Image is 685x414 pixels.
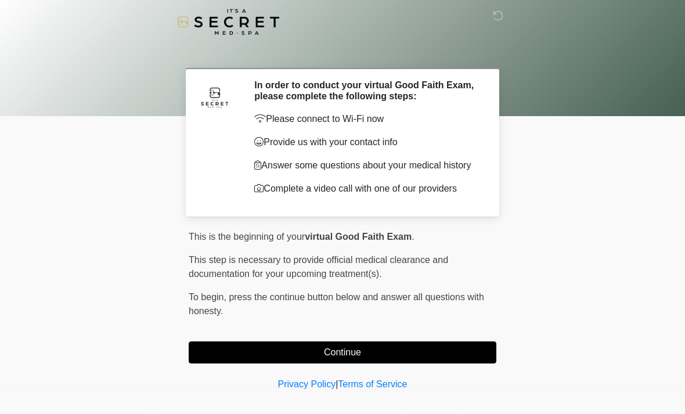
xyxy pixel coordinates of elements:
strong: virtual Good Faith Exam [305,232,412,242]
span: press the continue button below and answer all questions with honesty. [189,292,484,316]
span: This step is necessary to provide official medical clearance and documentation for your upcoming ... [189,255,448,279]
a: Privacy Policy [278,379,336,389]
p: Please connect to Wi-Fi now [254,112,479,126]
h1: ‎ ‎ [180,42,505,63]
span: . [412,232,414,242]
h2: In order to conduct your virtual Good Faith Exam, please complete the following steps: [254,80,479,102]
button: Continue [189,341,496,363]
img: It's A Secret Med Spa Logo [177,9,279,35]
a: | [336,379,338,389]
a: Terms of Service [338,379,407,389]
span: To begin, [189,292,229,302]
span: This is the beginning of your [189,232,305,242]
p: Provide us with your contact info [254,135,479,149]
p: Complete a video call with one of our providers [254,182,479,196]
p: Answer some questions about your medical history [254,159,479,172]
img: Agent Avatar [197,80,232,114]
